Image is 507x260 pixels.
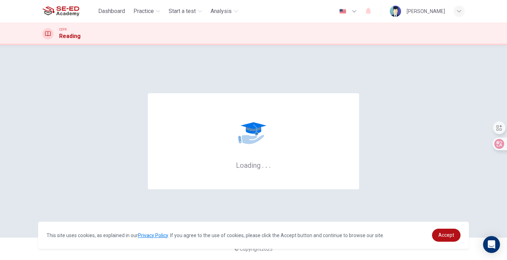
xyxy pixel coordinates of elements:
[390,6,401,17] img: Profile picture
[59,27,67,32] span: CEFR
[483,236,500,253] div: Open Intercom Messenger
[42,4,79,18] img: SE-ED Academy logo
[59,32,81,40] h1: Reading
[262,159,264,170] h6: .
[407,7,445,15] div: [PERSON_NAME]
[98,7,125,15] span: Dashboard
[234,246,273,252] span: © Copyright 2025
[208,5,241,18] button: Analysis
[169,7,196,15] span: Start a test
[265,159,268,170] h6: .
[432,229,461,242] a: dismiss cookie message
[236,160,271,170] h6: Loading
[46,233,384,238] span: This site uses cookies, as explained in our . If you agree to the use of cookies, please click th...
[133,7,154,15] span: Practice
[95,5,128,18] button: Dashboard
[138,233,168,238] a: Privacy Policy
[269,159,271,170] h6: .
[131,5,163,18] button: Practice
[338,9,347,14] img: en
[42,4,95,18] a: SE-ED Academy logo
[38,222,469,249] div: cookieconsent
[211,7,232,15] span: Analysis
[438,232,454,238] span: Accept
[166,5,205,18] button: Start a test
